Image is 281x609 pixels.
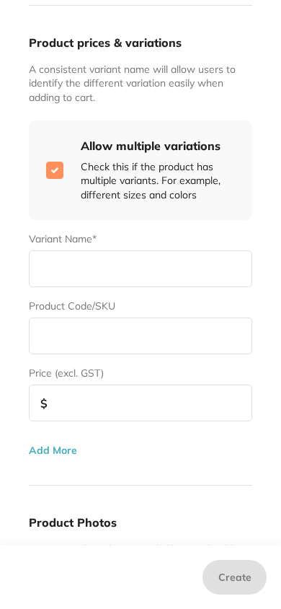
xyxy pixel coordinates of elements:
[81,138,235,154] h4: Allow multiple variations
[29,514,252,530] label: Product Photos
[29,444,77,456] button: Add More
[29,543,252,571] p: Maximum of 50 photos. Each file size should not be exceed 5MB.
[29,63,252,105] p: A consistent variant name will allow users to identify the different variation easily when adding...
[202,560,267,595] button: Create
[29,367,104,379] label: Price (excl. GST)
[81,160,235,203] p: Check this if the product has multiple variants. For example, different sizes and colors
[29,233,97,245] label: Variant Name*
[29,300,115,312] label: Product Code/SKU
[29,35,252,51] label: Product prices & variations
[40,397,48,410] span: $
